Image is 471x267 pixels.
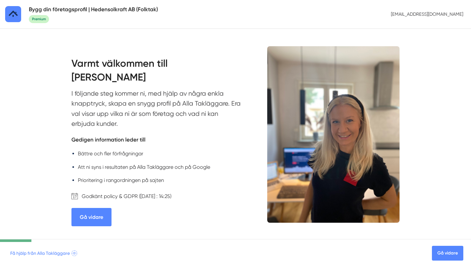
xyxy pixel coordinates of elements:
[29,15,49,23] span: Premium
[71,56,241,89] h2: Varmt välkommen till [PERSON_NAME]
[29,5,158,14] h5: Bygg din företagsprofil | Hedensolkraft AB (Folktak)
[388,8,466,20] p: [EMAIL_ADDRESS][DOMAIN_NAME]
[71,89,241,132] p: I följande steg kommer ni, med hjälp av några enkla knapptryck, skapa en snygg profil på Alla Tak...
[267,46,400,223] img: IMG_6245.jpg
[82,192,171,200] p: Godkänt policy & GDPR ([DATE] : 14:25)
[5,6,21,22] img: Alla Takläggare
[78,150,241,158] li: Bättre och fler förfrågningar
[78,163,241,171] li: Att ni syns i resultaten på Alla Takläggare och på Google
[78,176,241,184] li: Prioritering i rangordningen på sajten
[71,135,241,146] h5: Gedigen information leder till
[10,250,77,257] span: Få hjälp från Alla Takläggare
[71,208,112,226] a: Gå vidare
[432,246,463,261] a: Gå vidare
